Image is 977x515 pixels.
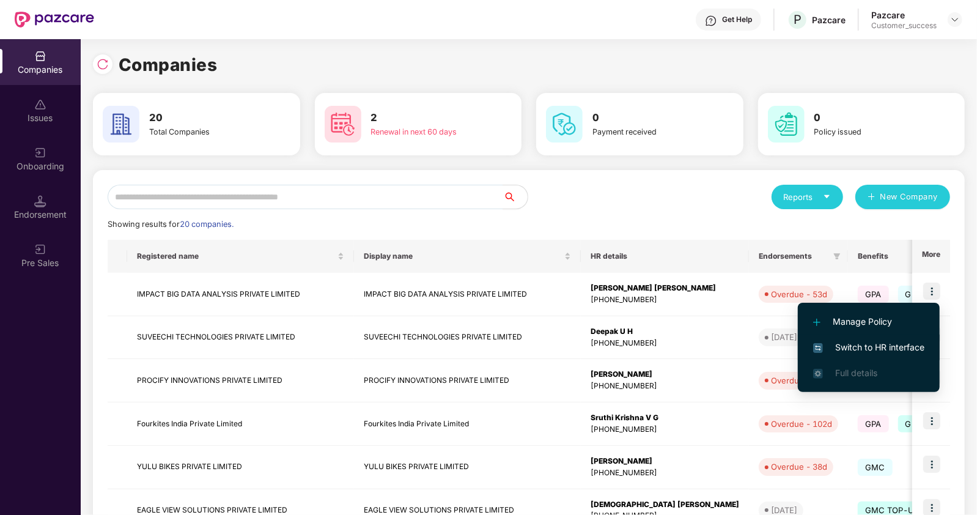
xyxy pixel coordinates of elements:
div: [DATE] [771,331,797,343]
div: Total Companies [149,126,254,138]
span: GMC [858,459,893,476]
span: plus [868,193,876,202]
div: [PERSON_NAME] [591,456,739,467]
div: [PERSON_NAME] [PERSON_NAME] [591,283,739,294]
td: PROCIFY INNOVATIONS PRIVATE LIMITED [127,359,354,402]
img: svg+xml;base64,PHN2ZyB3aWR0aD0iMjAiIGhlaWdodD0iMjAiIHZpZXdCb3g9IjAgMCAyMCAyMCIgZmlsbD0ibm9uZSIgeG... [34,147,46,159]
span: search [503,192,528,202]
h3: 20 [149,110,254,126]
img: svg+xml;base64,PHN2ZyBpZD0iQ29tcGFuaWVzIiB4bWxucz0iaHR0cDovL3d3dy53My5vcmcvMjAwMC9zdmciIHdpZHRoPS... [34,50,46,62]
div: [PHONE_NUMBER] [591,294,739,306]
h1: Companies [119,51,218,78]
span: Full details [835,368,877,378]
div: Renewal in next 60 days [371,126,476,138]
div: Overdue - 38d [771,461,827,473]
span: Endorsements [759,251,828,261]
div: [PHONE_NUMBER] [591,338,739,349]
div: Overdue - 17d [771,374,827,387]
div: Overdue - 53d [771,288,827,300]
span: caret-down [823,193,831,201]
td: YULU BIKES PRIVATE LIMITED [354,446,581,489]
div: Get Help [722,15,752,24]
img: svg+xml;base64,PHN2ZyB4bWxucz0iaHR0cDovL3d3dy53My5vcmcvMjAwMC9zdmciIHdpZHRoPSI2MCIgaGVpZ2h0PSI2MC... [768,106,805,143]
span: GPA [858,286,889,303]
span: GMC TOP-UP [898,415,967,432]
img: svg+xml;base64,PHN2ZyB4bWxucz0iaHR0cDovL3d3dy53My5vcmcvMjAwMC9zdmciIHdpZHRoPSIxNi4zNjMiIGhlaWdodD... [813,369,823,379]
div: Policy issued [814,126,920,138]
span: P [794,12,802,27]
div: Payment received [592,126,698,138]
button: search [503,185,528,209]
td: IMPACT BIG DATA ANALYSIS PRIVATE LIMITED [354,273,581,316]
td: YULU BIKES PRIVATE LIMITED [127,446,354,489]
img: svg+xml;base64,PHN2ZyB3aWR0aD0iMjAiIGhlaWdodD0iMjAiIHZpZXdCb3g9IjAgMCAyMCAyMCIgZmlsbD0ibm9uZSIgeG... [34,243,46,256]
img: svg+xml;base64,PHN2ZyBpZD0iSGVscC0zMngzMiIgeG1sbnM9Imh0dHA6Ly93d3cudzMub3JnLzIwMDAvc3ZnIiB3aWR0aD... [705,15,717,27]
span: Registered name [137,251,335,261]
span: Manage Policy [813,315,924,328]
img: icon [923,456,940,473]
span: filter [833,253,841,260]
div: Sruthi Krishna V G [591,412,739,424]
span: 20 companies. [180,220,234,229]
th: Registered name [127,240,354,273]
h3: 2 [371,110,476,126]
span: New Company [880,191,938,203]
h3: 0 [814,110,920,126]
span: Showing results for [108,220,234,229]
td: IMPACT BIG DATA ANALYSIS PRIVATE LIMITED [127,273,354,316]
td: PROCIFY INNOVATIONS PRIVATE LIMITED [354,359,581,402]
th: HR details [581,240,749,273]
td: SUVEECHI TECHNOLOGIES PRIVATE LIMITED [354,316,581,360]
img: svg+xml;base64,PHN2ZyB3aWR0aD0iMTQuNSIgaGVpZ2h0PSIxNC41IiB2aWV3Qm94PSIwIDAgMTYgMTYiIGZpbGw9Im5vbm... [34,195,46,207]
div: Reports [784,191,831,203]
span: Switch to HR interface [813,341,924,354]
div: [PHONE_NUMBER] [591,424,739,435]
div: [PERSON_NAME] [591,369,739,380]
div: Pazcare [871,9,937,21]
div: [DEMOGRAPHIC_DATA] [PERSON_NAME] [591,499,739,511]
img: svg+xml;base64,PHN2ZyB4bWxucz0iaHR0cDovL3d3dy53My5vcmcvMjAwMC9zdmciIHdpZHRoPSI2MCIgaGVpZ2h0PSI2MC... [325,106,361,143]
img: svg+xml;base64,PHN2ZyB4bWxucz0iaHR0cDovL3d3dy53My5vcmcvMjAwMC9zdmciIHdpZHRoPSIxNiIgaGVpZ2h0PSIxNi... [813,343,823,353]
div: [PHONE_NUMBER] [591,380,739,392]
img: svg+xml;base64,PHN2ZyBpZD0iRHJvcGRvd24tMzJ4MzIiIHhtbG5zPSJodHRwOi8vd3d3LnczLm9yZy8yMDAwL3N2ZyIgd2... [950,15,960,24]
img: svg+xml;base64,PHN2ZyBpZD0iUmVsb2FkLTMyeDMyIiB4bWxucz0iaHR0cDovL3d3dy53My5vcmcvMjAwMC9zdmciIHdpZH... [97,58,109,70]
img: New Pazcare Logo [15,12,94,28]
th: Display name [354,240,581,273]
img: svg+xml;base64,PHN2ZyB4bWxucz0iaHR0cDovL3d3dy53My5vcmcvMjAwMC9zdmciIHdpZHRoPSI2MCIgaGVpZ2h0PSI2MC... [546,106,583,143]
img: icon [923,283,940,300]
img: svg+xml;base64,PHN2ZyB4bWxucz0iaHR0cDovL3d3dy53My5vcmcvMjAwMC9zdmciIHdpZHRoPSI2MCIgaGVpZ2h0PSI2MC... [103,106,139,143]
td: Fourkites India Private Limited [127,402,354,446]
span: filter [831,249,843,264]
img: svg+xml;base64,PHN2ZyB4bWxucz0iaHR0cDovL3d3dy53My5vcmcvMjAwMC9zdmciIHdpZHRoPSIxMi4yMDEiIGhlaWdodD... [813,319,820,326]
td: SUVEECHI TECHNOLOGIES PRIVATE LIMITED [127,316,354,360]
span: GPA [858,415,889,432]
td: Fourkites India Private Limited [354,402,581,446]
h3: 0 [592,110,698,126]
span: Display name [364,251,562,261]
div: Overdue - 102d [771,418,832,430]
div: Customer_success [871,21,937,31]
button: plusNew Company [855,185,950,209]
th: More [912,240,950,273]
img: icon [923,412,940,429]
div: [PHONE_NUMBER] [591,467,739,479]
div: Deepak U H [591,326,739,338]
div: Pazcare [812,14,846,26]
img: svg+xml;base64,PHN2ZyBpZD0iSXNzdWVzX2Rpc2FibGVkIiB4bWxucz0iaHR0cDovL3d3dy53My5vcmcvMjAwMC9zdmciIH... [34,98,46,111]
